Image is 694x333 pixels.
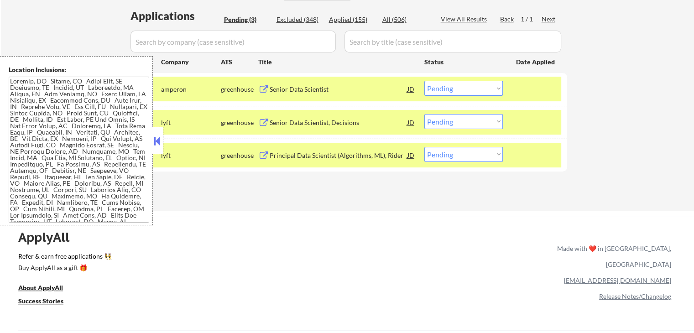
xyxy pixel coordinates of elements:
div: Excluded (348) [277,15,322,24]
a: [EMAIL_ADDRESS][DOMAIN_NAME] [564,276,671,284]
a: Refer & earn free applications 👯‍♀️ [18,253,366,263]
div: Date Applied [516,57,556,67]
a: Release Notes/Changelog [599,292,671,300]
div: Location Inclusions: [9,65,149,74]
input: Search by title (case sensitive) [344,31,561,52]
div: Principal Data Scientist (Algorithms, ML), Rider [270,151,407,160]
div: JD [407,81,416,97]
div: lyft [161,118,221,127]
a: About ApplyAll [18,283,76,294]
div: JD [407,114,416,130]
u: Success Stories [18,297,63,305]
div: ATS [221,57,258,67]
u: About ApplyAll [18,284,63,291]
div: Senior Data Scientist [270,85,407,94]
div: greenhouse [221,151,258,160]
div: amperon [161,85,221,94]
div: JD [407,147,416,163]
div: greenhouse [221,118,258,127]
div: greenhouse [221,85,258,94]
div: ApplyAll [18,229,80,245]
div: Pending (3) [224,15,270,24]
div: Back [500,15,515,24]
div: Company [161,57,221,67]
div: Applied (155) [329,15,375,24]
div: Next [542,15,556,24]
div: 1 / 1 [521,15,542,24]
div: Title [258,57,416,67]
a: Buy ApplyAll as a gift 🎁 [18,263,110,274]
div: All (506) [382,15,428,24]
div: Applications [130,10,221,21]
div: lyft [161,151,221,160]
div: View All Results [441,15,490,24]
a: Success Stories [18,296,76,307]
div: Buy ApplyAll as a gift 🎁 [18,265,110,271]
input: Search by company (case sensitive) [130,31,336,52]
div: Status [424,53,503,70]
div: Made with ❤️ in [GEOGRAPHIC_DATA], [GEOGRAPHIC_DATA] [553,240,671,272]
div: Senior Data Scientist, Decisions [270,118,407,127]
